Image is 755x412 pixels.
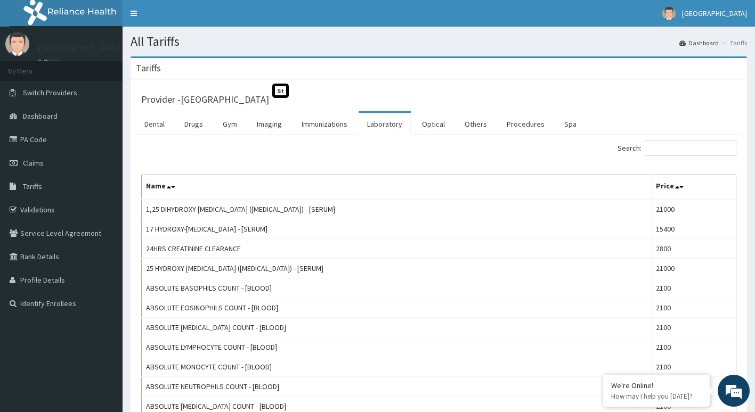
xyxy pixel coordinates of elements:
span: Dashboard [23,111,58,121]
td: 2100 [652,298,736,318]
a: Procedures [498,113,553,135]
label: Search: [618,140,736,156]
span: Switch Providers [23,88,77,97]
h3: Provider - [GEOGRAPHIC_DATA] [141,95,269,104]
span: Claims [23,158,44,168]
td: 17 HYDROXY-[MEDICAL_DATA] - [SERUM] [142,219,652,239]
td: 1,25 DIHYDROXY [MEDICAL_DATA] ([MEDICAL_DATA]) - [SERUM] [142,199,652,219]
td: ABSOLUTE BASOPHILS COUNT - [BLOOD] [142,278,652,298]
td: 2100 [652,318,736,337]
td: ABSOLUTE MONOCYTE COUNT - [BLOOD] [142,357,652,377]
a: Optical [413,113,453,135]
a: Dashboard [679,38,719,47]
td: 15400 [652,219,736,239]
td: 2100 [652,357,736,377]
td: 25 HYDROXY [MEDICAL_DATA] ([MEDICAL_DATA]) - [SERUM] [142,259,652,278]
td: ABSOLUTE [MEDICAL_DATA] COUNT - [BLOOD] [142,318,652,337]
th: Name [142,175,652,200]
a: Immunizations [293,113,356,135]
a: Online [37,58,63,65]
h1: All Tariffs [131,35,747,48]
th: Price [652,175,736,200]
a: Laboratory [359,113,411,135]
span: [GEOGRAPHIC_DATA] [682,9,747,18]
td: 21000 [652,259,736,278]
a: Dental [136,113,173,135]
td: ABSOLUTE EOSINOPHILS COUNT - [BLOOD] [142,298,652,318]
a: Gym [214,113,246,135]
div: We're Online! [611,381,702,390]
p: How may I help you today? [611,392,702,401]
img: User Image [662,7,676,20]
a: Spa [556,113,585,135]
span: St [272,84,289,98]
td: 2100 [652,337,736,357]
span: Tariffs [23,182,42,191]
a: Drugs [176,113,212,135]
li: Tariffs [720,38,747,47]
td: 2100 [652,278,736,298]
td: 2800 [652,239,736,259]
td: 21000 [652,199,736,219]
td: ABSOLUTE LYMPHOCYTE COUNT - [BLOOD] [142,337,652,357]
p: [GEOGRAPHIC_DATA] [37,43,125,53]
img: User Image [5,32,29,56]
input: Search: [645,140,736,156]
td: ABSOLUTE NEUTROPHILS COUNT - [BLOOD] [142,377,652,397]
a: Imaging [248,113,290,135]
h3: Tariffs [136,63,161,73]
td: 24HRS CREATININE CLEARANCE [142,239,652,259]
a: Others [456,113,496,135]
